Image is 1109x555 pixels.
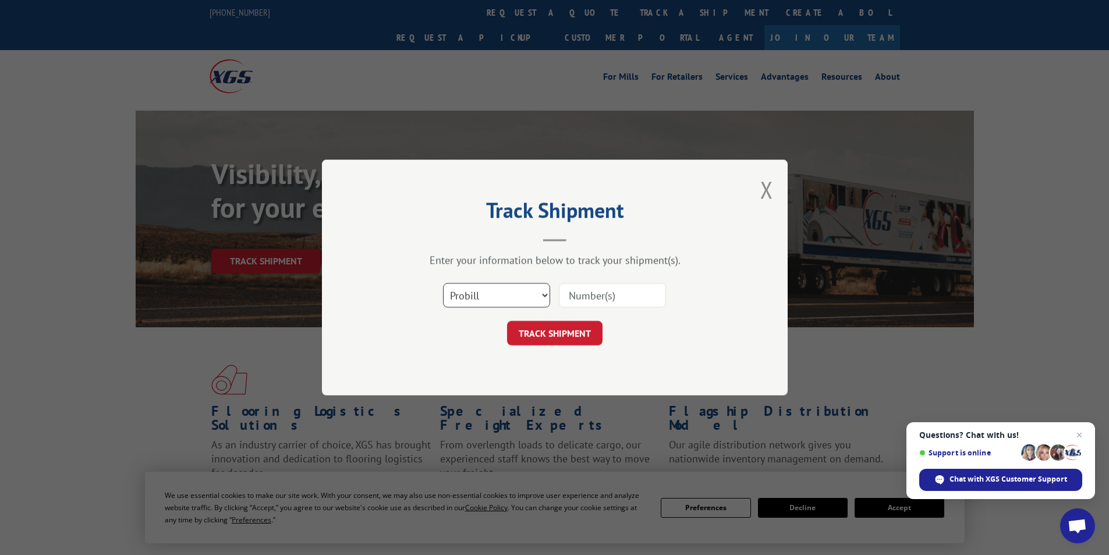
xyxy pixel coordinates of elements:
[1060,508,1095,543] div: Open chat
[760,174,773,205] button: Close modal
[380,253,729,267] div: Enter your information below to track your shipment(s).
[559,283,666,307] input: Number(s)
[507,321,603,345] button: TRACK SHIPMENT
[949,474,1067,485] span: Chat with XGS Customer Support
[1072,428,1086,442] span: Close chat
[380,202,729,224] h2: Track Shipment
[919,430,1082,440] span: Questions? Chat with us!
[919,448,1017,457] span: Support is online
[919,469,1082,491] div: Chat with XGS Customer Support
